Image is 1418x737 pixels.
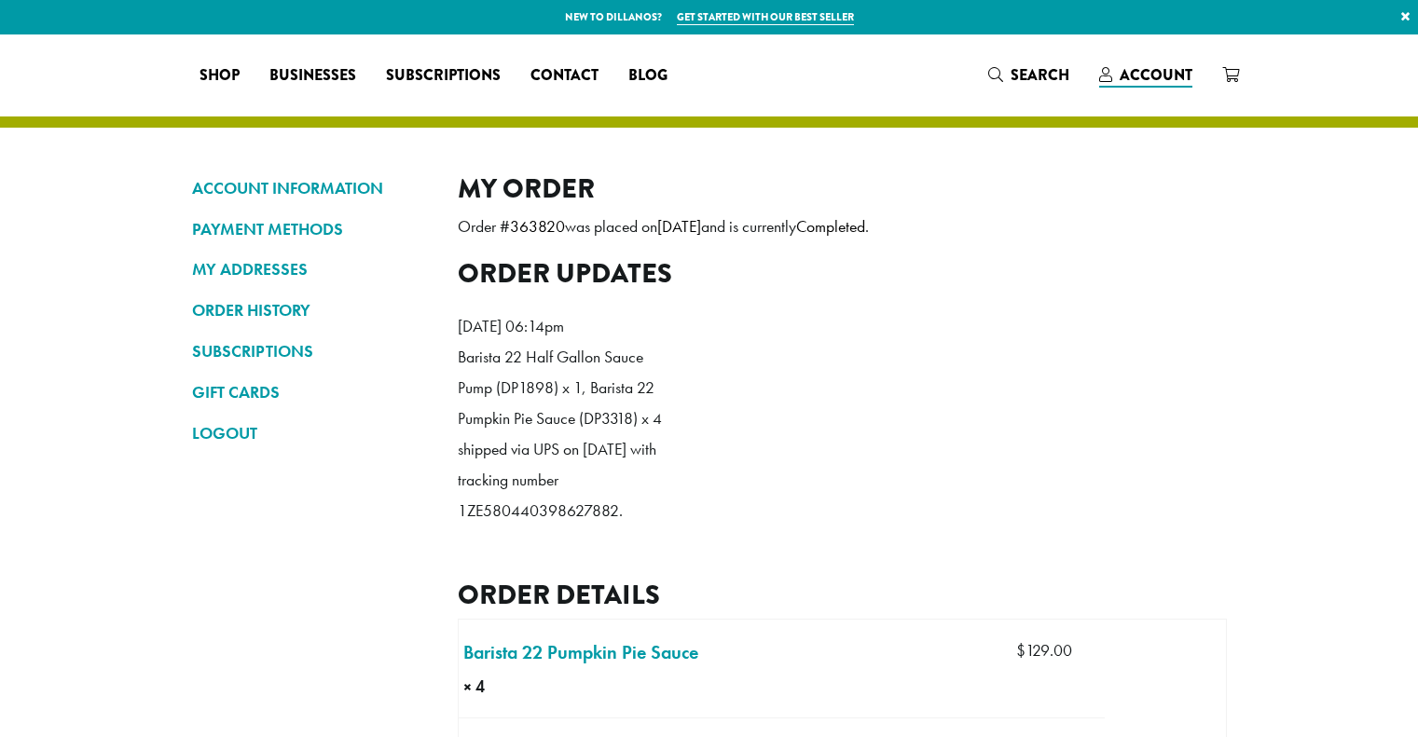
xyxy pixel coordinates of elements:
[192,417,430,449] a: LOGOUT
[458,311,672,342] p: [DATE] 06:14pm
[192,335,430,367] a: SUBSCRIPTIONS
[192,253,430,285] a: MY ADDRESSES
[458,172,1227,205] h2: My Order
[192,294,430,326] a: ORDER HISTORY
[458,579,1227,611] h2: Order details
[973,60,1084,90] a: Search
[1016,640,1072,661] bdi: 129.00
[463,675,544,699] strong: × 4
[628,64,668,88] span: Blog
[192,376,430,408] a: GIFT CARDS
[657,216,701,237] mark: [DATE]
[510,216,565,237] mark: 363820
[200,64,240,88] span: Shop
[458,342,672,526] p: Barista 22 Half Gallon Sauce Pump (DP1898) x 1, Barista 22 Pumpkin Pie Sauce (DP3318) x 4 shipped...
[530,64,599,88] span: Contact
[192,213,430,245] a: PAYMENT METHODS
[185,61,255,90] a: Shop
[269,64,356,88] span: Businesses
[1016,640,1026,661] span: $
[1011,64,1069,86] span: Search
[386,64,501,88] span: Subscriptions
[458,257,1227,290] h2: Order updates
[463,638,698,666] a: Barista 22 Pumpkin Pie Sauce
[458,212,1227,242] p: Order # was placed on and is currently .
[192,172,430,204] a: ACCOUNT INFORMATION
[1120,64,1192,86] span: Account
[796,216,865,237] mark: Completed
[677,9,854,25] a: Get started with our best seller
